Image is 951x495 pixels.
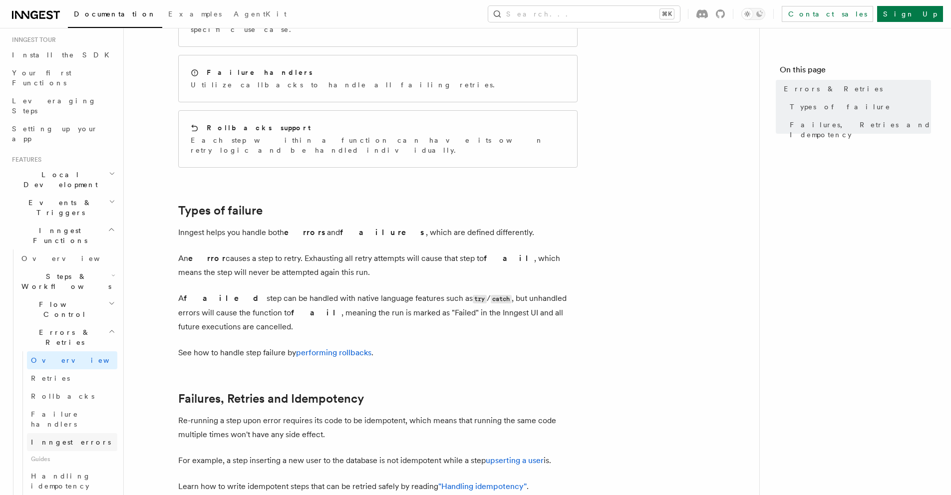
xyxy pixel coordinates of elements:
[291,308,341,317] strong: fail
[31,410,78,428] span: Failure handlers
[31,392,94,400] span: Rollbacks
[168,10,222,18] span: Examples
[178,204,263,218] a: Types of failure
[484,253,534,263] strong: fail
[31,356,134,364] span: Overview
[8,226,108,246] span: Inngest Functions
[184,293,267,303] strong: failed
[8,92,117,120] a: Leveraging Steps
[188,253,226,263] strong: error
[207,123,311,133] h2: Rollbacks support
[8,120,117,148] a: Setting up your app
[284,228,327,237] strong: errors
[178,291,578,334] p: A step can be handled with native language features such as / , but unhandled errors will cause t...
[741,8,765,20] button: Toggle dark mode
[31,438,111,446] span: Inngest errors
[178,454,578,468] p: For example, a step inserting a new user to the database is not idempotent while a step is.
[191,135,565,155] p: Each step within a function can have its own retry logic and be handled individually.
[178,55,578,102] a: Failure handlersUtilize callbacks to handle all failing retries.
[234,10,287,18] span: AgentKit
[488,6,680,22] button: Search...⌘K
[17,299,108,319] span: Flow Control
[784,84,883,94] span: Errors & Retries
[17,249,117,267] a: Overview
[486,456,544,465] a: upserting a user
[12,97,96,115] span: Leveraging Steps
[178,251,578,279] p: An causes a step to retry. Exhausting all retry attempts will cause that step to , which means th...
[17,271,111,291] span: Steps & Workflows
[790,102,891,112] span: Types of failure
[491,295,512,303] code: catch
[27,405,117,433] a: Failure handlers
[17,327,108,347] span: Errors & Retries
[8,64,117,92] a: Your first Functions
[178,392,364,406] a: Failures, Retries and Idempotency
[17,295,117,323] button: Flow Control
[31,472,91,490] span: Handling idempotency
[27,387,117,405] a: Rollbacks
[27,351,117,369] a: Overview
[12,69,71,87] span: Your first Functions
[178,226,578,240] p: Inngest helps you handle both and , which are defined differently.
[27,451,117,467] span: Guides
[790,120,931,140] span: Failures, Retries and Idempotency
[17,267,117,295] button: Steps & Workflows
[12,125,98,143] span: Setting up your app
[8,166,117,194] button: Local Development
[17,323,117,351] button: Errors & Retries
[228,3,293,27] a: AgentKit
[8,36,56,44] span: Inngest tour
[473,295,487,303] code: try
[296,348,371,357] a: performing rollbacks
[340,228,426,237] strong: failures
[786,98,931,116] a: Types of failure
[68,3,162,28] a: Documentation
[178,480,578,494] p: Learn how to write idempotent steps that can be retried safely by reading .
[27,369,117,387] a: Retries
[8,222,117,249] button: Inngest Functions
[74,10,156,18] span: Documentation
[21,254,124,262] span: Overview
[780,80,931,98] a: Errors & Retries
[178,110,578,168] a: Rollbacks supportEach step within a function can have its own retry logic and be handled individu...
[27,467,117,495] a: Handling idempotency
[782,6,873,22] a: Contact sales
[780,64,931,80] h4: On this page
[660,9,674,19] kbd: ⌘K
[8,194,117,222] button: Events & Triggers
[27,433,117,451] a: Inngest errors
[8,170,109,190] span: Local Development
[877,6,943,22] a: Sign Up
[178,414,578,442] p: Re-running a step upon error requires its code to be idempotent, which means that running the sam...
[8,156,41,164] span: Features
[191,80,501,90] p: Utilize callbacks to handle all failing retries.
[8,198,109,218] span: Events & Triggers
[178,346,578,360] p: See how to handle step failure by .
[786,116,931,144] a: Failures, Retries and Idempotency
[31,374,70,382] span: Retries
[162,3,228,27] a: Examples
[12,51,115,59] span: Install the SDK
[17,351,117,495] div: Errors & Retries
[438,482,527,491] a: "Handling idempotency"
[207,67,313,77] h2: Failure handlers
[8,46,117,64] a: Install the SDK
